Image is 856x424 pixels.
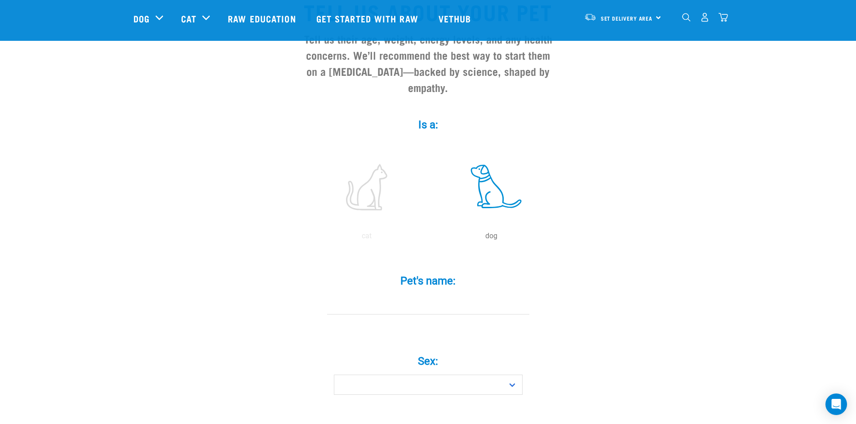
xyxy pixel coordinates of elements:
a: Dog [133,12,150,25]
img: home-icon-1@2x.png [682,13,691,22]
div: Open Intercom Messenger [825,393,847,415]
label: Sex: [293,353,563,369]
img: van-moving.png [584,13,596,21]
label: Is a: [293,117,563,133]
p: dog [431,231,552,241]
p: cat [306,231,427,241]
img: user.png [700,13,710,22]
span: Set Delivery Area [601,17,653,20]
a: Cat [181,12,196,25]
a: Raw Education [219,0,307,36]
a: Vethub [430,0,483,36]
h3: Tell us their age, weight, energy levels, and any health concerns. We’ll recommend the best way t... [301,31,556,95]
img: home-icon@2x.png [719,13,728,22]
label: Pet's name: [293,273,563,289]
a: Get started with Raw [307,0,430,36]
